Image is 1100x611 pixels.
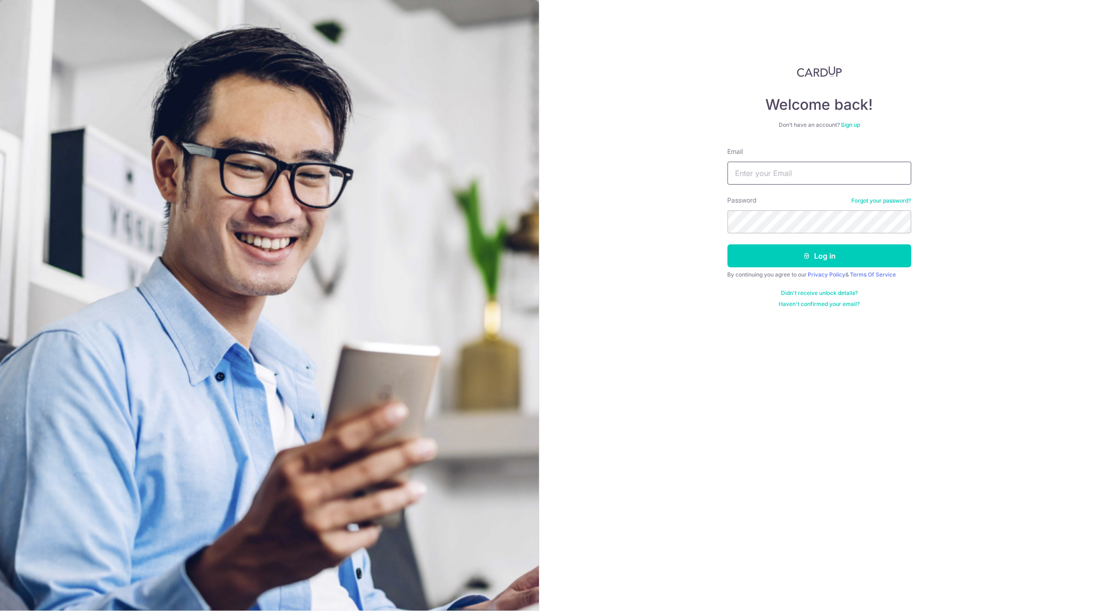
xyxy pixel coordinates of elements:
a: Sign up [841,121,860,128]
a: Haven't confirmed your email? [779,300,860,308]
label: Password [728,196,757,205]
a: Privacy Policy [808,271,846,278]
a: Didn't receive unlock details? [781,289,858,297]
h4: Welcome back! [728,96,912,114]
input: Enter your Email [728,162,912,185]
img: CardUp Logo [797,66,842,77]
a: Terms Of Service [850,271,896,278]
button: Log in [728,244,912,267]
label: Email [728,147,743,156]
div: By continuing you agree to our & [728,271,912,278]
a: Forgot your password? [852,197,912,204]
div: Don’t have an account? [728,121,912,129]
